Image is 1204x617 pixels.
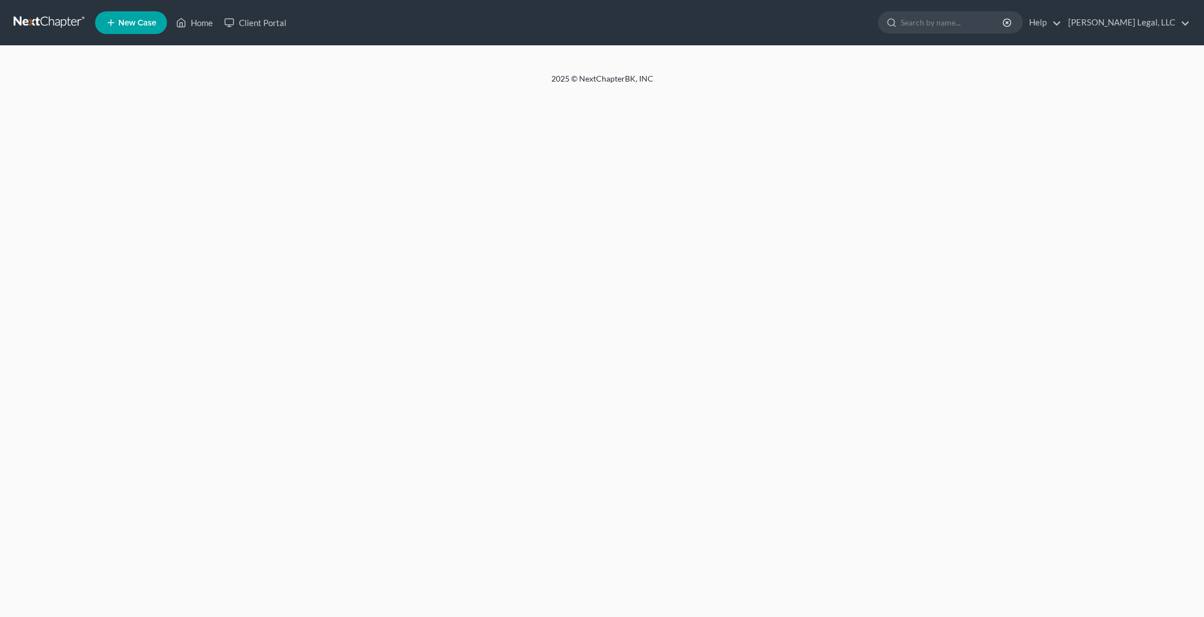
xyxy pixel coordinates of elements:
input: Search by name... [901,12,1004,33]
a: Home [170,12,218,33]
span: New Case [118,19,156,27]
a: [PERSON_NAME] Legal, LLC [1062,12,1190,33]
a: Client Portal [218,12,292,33]
div: 2025 © NextChapterBK, INC [280,73,925,93]
a: Help [1023,12,1061,33]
